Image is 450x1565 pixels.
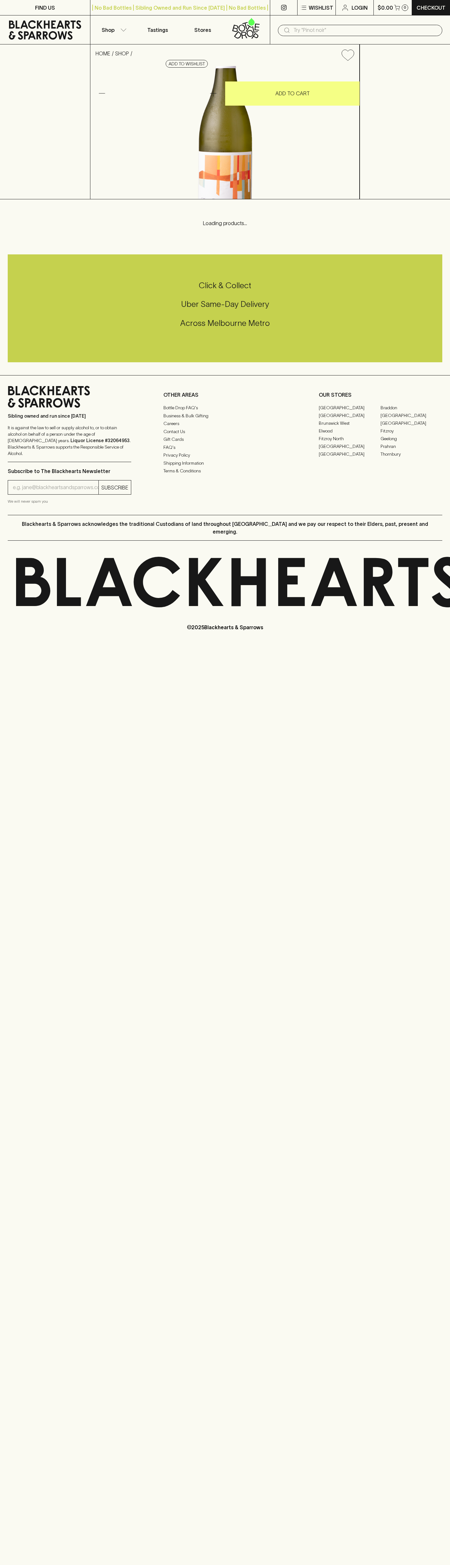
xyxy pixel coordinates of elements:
a: SHOP [115,51,129,56]
button: Shop [90,15,135,44]
h5: Uber Same-Day Delivery [8,299,442,309]
a: FAQ's [163,443,287,451]
h5: Click & Collect [8,280,442,291]
a: Careers [163,420,287,428]
p: 0 [404,6,406,9]
p: Tastings [147,26,168,34]
a: Thornbury [381,450,442,458]
p: It is against the law to sell or supply alcohol to, or to obtain alcohol on behalf of a person un... [8,424,131,457]
p: Stores [194,26,211,34]
p: Loading products... [6,219,444,227]
a: Prahran [381,442,442,450]
p: $0.00 [378,4,393,12]
p: Checkout [417,4,445,12]
a: [GEOGRAPHIC_DATA] [319,442,381,450]
img: 38790.png [90,66,359,199]
a: HOME [96,51,110,56]
a: Fitzroy [381,427,442,435]
button: ADD TO CART [225,81,360,106]
button: SUBSCRIBE [99,480,131,494]
a: [GEOGRAPHIC_DATA] [319,412,381,419]
strong: Liquor License #32064953 [70,438,130,443]
a: Geelong [381,435,442,442]
p: SUBSCRIBE [101,484,128,491]
p: Wishlist [309,4,333,12]
a: Business & Bulk Gifting [163,412,287,420]
p: ADD TO CART [275,90,310,97]
a: [GEOGRAPHIC_DATA] [381,412,442,419]
p: Shop [102,26,115,34]
button: Add to wishlist [166,60,208,68]
div: Call to action block [8,254,442,362]
p: OUR STORES [319,391,442,399]
a: Shipping Information [163,459,287,467]
p: We will never spam you [8,498,131,505]
a: Braddon [381,404,442,412]
p: Login [352,4,368,12]
p: Sibling owned and run since [DATE] [8,413,131,419]
a: [GEOGRAPHIC_DATA] [381,419,442,427]
a: Terms & Conditions [163,467,287,475]
p: OTHER AREAS [163,391,287,399]
a: Privacy Policy [163,451,287,459]
input: Try "Pinot noir" [293,25,437,35]
h5: Across Melbourne Metro [8,318,442,328]
a: [GEOGRAPHIC_DATA] [319,450,381,458]
a: Fitzroy North [319,435,381,442]
a: Stores [180,15,225,44]
a: Bottle Drop FAQ's [163,404,287,412]
a: Brunswick West [319,419,381,427]
a: [GEOGRAPHIC_DATA] [319,404,381,412]
p: Subscribe to The Blackhearts Newsletter [8,467,131,475]
a: Tastings [135,15,180,44]
a: Contact Us [163,428,287,435]
p: FIND US [35,4,55,12]
a: Elwood [319,427,381,435]
p: Blackhearts & Sparrows acknowledges the traditional Custodians of land throughout [GEOGRAPHIC_DAT... [13,520,437,536]
button: Add to wishlist [339,47,357,63]
a: Gift Cards [163,436,287,443]
input: e.g. jane@blackheartsandsparrows.com.au [13,482,98,493]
